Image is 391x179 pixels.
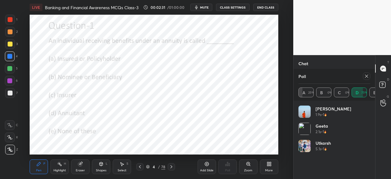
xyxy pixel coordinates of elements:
div: L [106,162,108,165]
button: CLASS SETTINGS [216,4,250,11]
div: grid [298,106,370,179]
img: streak-poll-icon.44701ccd.svg [324,113,327,116]
div: S [126,162,128,165]
p: D [387,77,389,82]
img: c2efc886e9f3410d89bd45fa569520ba.jpg [298,106,311,118]
div: 78 [161,164,165,170]
h5: 2.1s [316,129,321,135]
div: 1 [5,15,17,24]
div: LIVE [30,4,42,11]
div: Add Slide [200,169,214,172]
div: 5 [5,64,18,73]
img: 3 [298,123,311,135]
h4: Geeta [316,123,328,129]
button: mute [190,4,212,11]
div: 4 [5,51,18,61]
h5: 1.9s [316,112,321,117]
div: Highlight [53,169,66,172]
h4: [PERSON_NAME] [316,106,351,112]
h5: 1 [323,146,324,152]
div: X [5,132,18,142]
h5: 1 [323,129,324,135]
div: 2 [5,27,18,37]
div: Pen [36,169,42,172]
h4: Banking and Financial Awareness MCQs Class-3 [45,5,138,10]
div: More [265,169,273,172]
p: T [387,60,389,65]
div: Zoom [244,169,252,172]
h5: • [321,129,323,135]
img: streak-poll-icon.44701ccd.svg [324,130,327,133]
div: 4 [151,165,157,169]
span: mute [200,5,209,9]
img: 69a308ca8ce24daabacf37b3374985f2.jpg [298,140,311,152]
div: 3 [5,39,18,49]
div: / [158,165,160,169]
h5: 1 [323,112,324,117]
h5: • [321,112,323,117]
div: 7 [5,88,18,98]
div: Eraser [76,169,85,172]
button: End Class [253,4,278,11]
h4: Utkarsh [316,140,331,146]
h5: 5.1s [316,146,321,152]
h4: Poll [298,73,306,80]
div: 6 [5,76,18,86]
img: streak-poll-icon.44701ccd.svg [324,147,327,151]
div: Z [5,145,18,155]
div: Select [118,169,126,172]
h5: • [321,146,323,152]
div: C [5,120,18,130]
p: G [387,94,389,99]
p: Chat [294,55,313,72]
div: P [43,162,45,165]
div: Shapes [96,169,106,172]
div: H [64,162,66,165]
